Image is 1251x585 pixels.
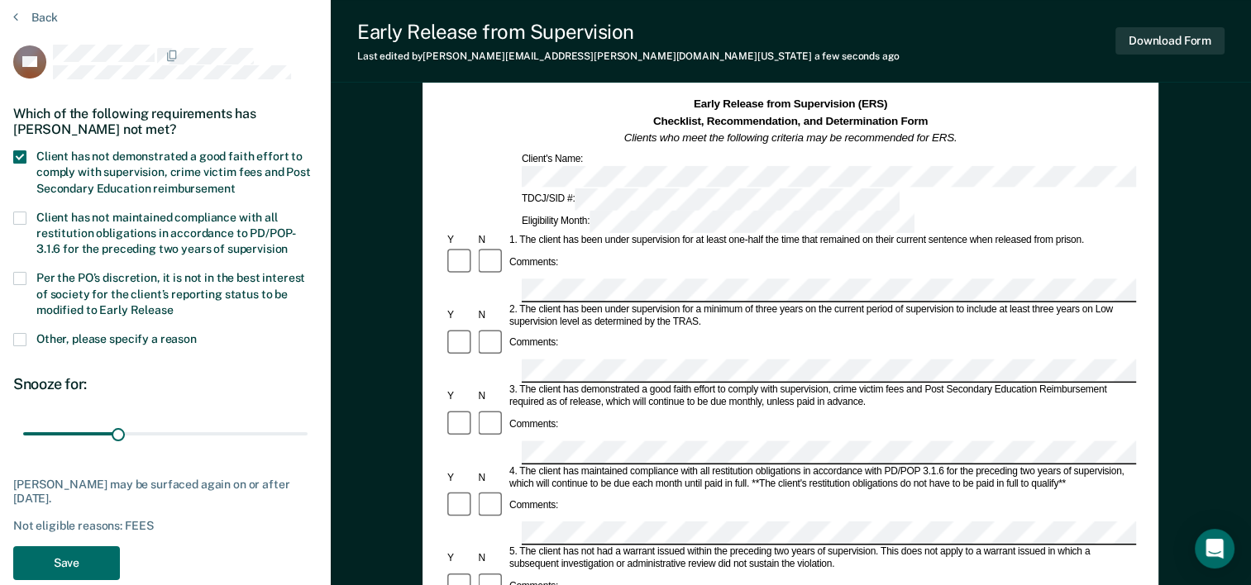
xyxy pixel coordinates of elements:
div: N [476,235,507,247]
div: Y [445,553,475,565]
div: N [476,553,507,565]
div: N [476,309,507,321]
span: Client has not maintained compliance with all restitution obligations in accordance to PD/POP-3.1... [36,211,296,255]
div: Which of the following requirements has [PERSON_NAME] not met? [13,93,318,150]
span: Per the PO’s discretion, it is not in the best interest of society for the client’s reporting sta... [36,271,305,316]
div: Open Intercom Messenger [1195,529,1234,568]
strong: Checklist, Recommendation, and Determination Form [653,115,928,127]
div: Comments: [507,500,561,512]
div: 2. The client has been under supervision for a minimum of three years on the current period of su... [507,303,1136,328]
div: Comments: [507,337,561,350]
div: Y [445,309,475,321]
span: Client has not demonstrated a good faith effort to comply with supervision, crime victim fees and... [36,150,311,194]
div: Last edited by [PERSON_NAME][EMAIL_ADDRESS][PERSON_NAME][DOMAIN_NAME][US_STATE] [357,50,900,62]
div: N [476,472,507,484]
div: 3. The client has demonstrated a good faith effort to comply with supervision, crime victim fees ... [507,384,1136,409]
button: Download Form [1115,27,1225,55]
button: Back [13,10,58,25]
div: 1. The client has been under supervision for at least one-half the time that remained on their cu... [507,235,1136,247]
span: a few seconds ago [814,50,900,62]
div: Y [445,390,475,402]
div: Eligibility Month: [519,211,917,233]
button: Save [13,546,120,580]
strong: Early Release from Supervision (ERS) [694,98,887,111]
div: [PERSON_NAME] may be surfaced again on or after [DATE]. [13,478,318,506]
div: Early Release from Supervision [357,20,900,44]
div: Y [445,472,475,484]
div: 4. The client has maintained compliance with all restitution obligations in accordance with PD/PO... [507,465,1136,490]
div: Comments: [507,418,561,430]
div: Not eligible reasons: FEES [13,519,318,533]
div: 5. The client has not had a warrant issued within the preceding two years of supervision. This do... [507,546,1136,571]
div: Comments: [507,256,561,269]
div: Y [445,235,475,247]
em: Clients who meet the following criteria may be recommended for ERS. [624,131,957,144]
div: Snooze for: [13,375,318,393]
div: TDCJ/SID #: [519,189,902,212]
span: Other, please specify a reason [36,332,197,345]
div: N [476,390,507,402]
